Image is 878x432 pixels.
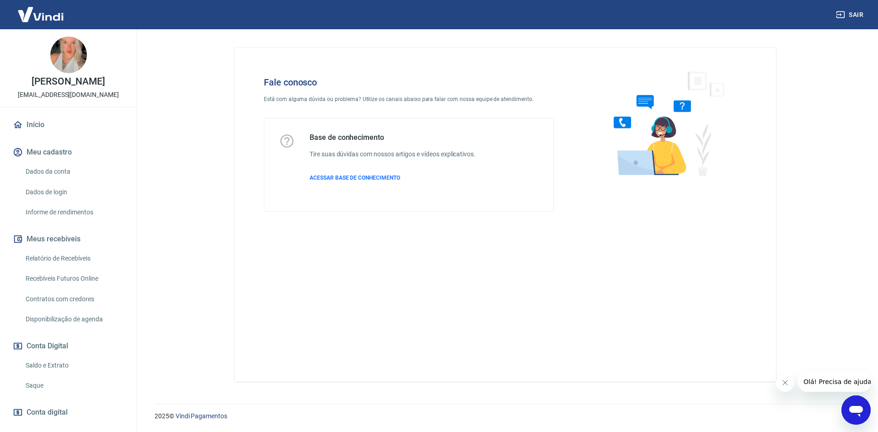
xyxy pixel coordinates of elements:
img: Vindi [11,0,70,28]
a: ACESSAR BASE DE CONHECIMENTO [310,174,476,182]
button: Meus recebíveis [11,229,126,249]
a: Saldo e Extrato [22,356,126,375]
a: Dados da conta [22,162,126,181]
p: 2025 © [155,411,856,421]
a: Disponibilização de agenda [22,310,126,329]
p: Está com alguma dúvida ou problema? Utilize os canais abaixo para falar com nossa equipe de atend... [264,95,554,103]
p: [PERSON_NAME] [32,77,105,86]
button: Conta Digital [11,336,126,356]
span: Conta digital [27,406,68,419]
h4: Fale conosco [264,77,554,88]
iframe: Mensagem da empresa [798,372,871,392]
p: [EMAIL_ADDRESS][DOMAIN_NAME] [18,90,119,100]
a: Saque [22,376,126,395]
a: Dados de login [22,183,126,202]
a: Contratos com credores [22,290,126,309]
a: Recebíveis Futuros Online [22,269,126,288]
iframe: Fechar mensagem [776,373,794,392]
span: Olá! Precisa de ajuda? [5,6,77,14]
a: Vindi Pagamentos [176,412,227,420]
a: Relatório de Recebíveis [22,249,126,268]
h6: Tire suas dúvidas com nossos artigos e vídeos explicativos. [310,149,476,159]
span: ACESSAR BASE DE CONHECIMENTO [310,175,400,181]
a: Conta digital [11,402,126,422]
a: Início [11,115,126,135]
button: Sair [834,6,867,23]
h5: Base de conhecimento [310,133,476,142]
button: Meu cadastro [11,142,126,162]
img: 8d1f7fca-7261-4664-8455-43036c34e05d.jpeg [50,37,87,73]
iframe: Botão para abrir a janela de mensagens [841,395,871,425]
img: Fale conosco [595,62,734,184]
a: Informe de rendimentos [22,203,126,222]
